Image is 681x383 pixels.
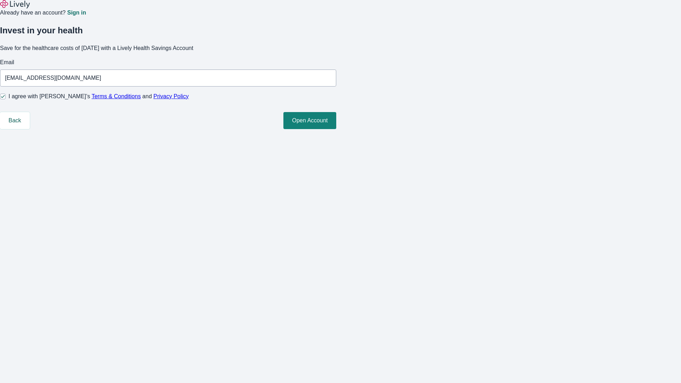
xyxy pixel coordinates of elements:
span: I agree with [PERSON_NAME]’s and [9,92,189,101]
a: Privacy Policy [154,93,189,99]
a: Terms & Conditions [92,93,141,99]
button: Open Account [283,112,336,129]
a: Sign in [67,10,86,16]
